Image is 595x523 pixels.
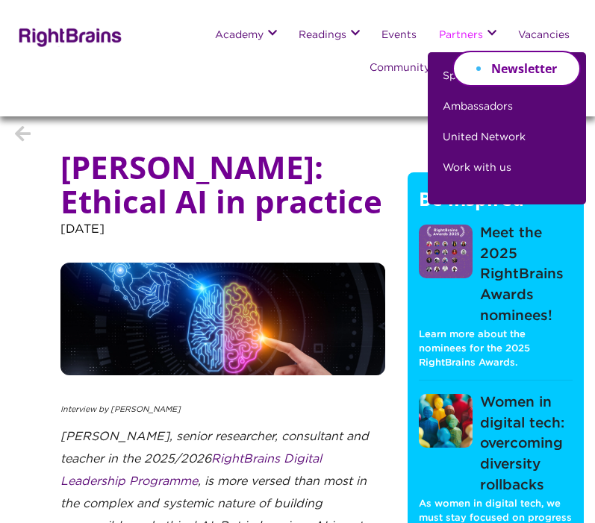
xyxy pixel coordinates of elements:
p: Learn more about the nominees for the 2025 RightBrains Awards. [419,327,573,371]
em: Interview by [PERSON_NAME] [60,406,181,413]
a: Work with us [443,159,511,190]
a: Newsletter [452,51,581,87]
a: Academy [215,30,264,42]
a: Ambassadors [443,98,513,128]
a: Events [381,30,417,42]
a: Meet the 2025 RightBrains Awards nominees! [419,223,573,327]
a: Vacancies [518,30,570,42]
a: Community [370,63,430,75]
h5: Be inspired [419,187,573,225]
a: United Network [443,128,526,159]
a: Partners [439,30,483,42]
a: Women in digital tech: overcoming diversity rollbacks [419,392,573,496]
a: Readings [299,30,346,42]
p: [DATE] [60,219,385,263]
a: RightBrains Digital Leadership Programme [60,454,322,487]
h1: [PERSON_NAME]: Ethical AI in practice [60,150,385,219]
img: Rightbrains [14,25,122,47]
